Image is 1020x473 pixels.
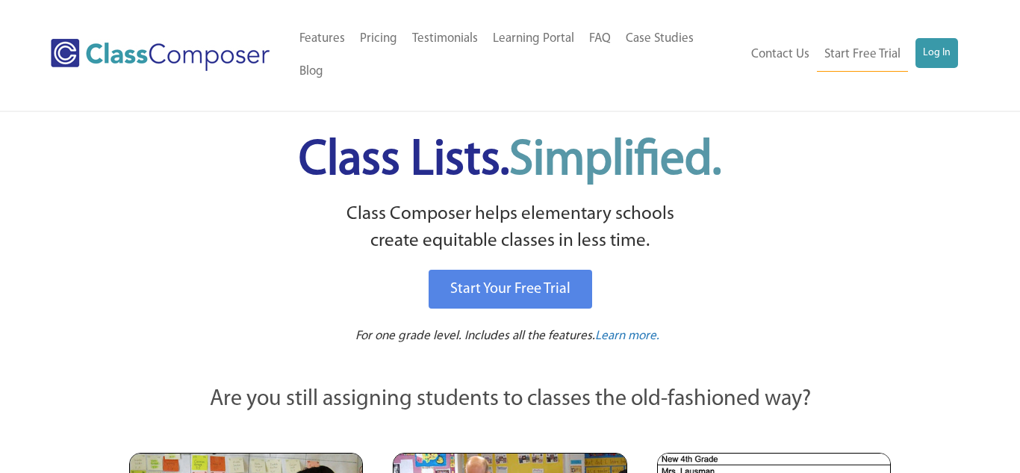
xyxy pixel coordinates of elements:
span: Class Lists. [299,137,721,185]
a: Start Free Trial [817,38,908,72]
a: Testimonials [405,22,485,55]
a: FAQ [582,22,618,55]
nav: Header Menu [739,38,957,72]
a: Pricing [352,22,405,55]
a: Start Your Free Trial [429,270,592,309]
a: Features [292,22,352,55]
span: Simplified. [509,137,721,185]
span: For one grade level. Includes all the features. [355,330,595,342]
a: Learning Portal [485,22,582,55]
a: Log In [915,38,958,68]
a: Case Studies [618,22,701,55]
span: Learn more. [595,330,659,342]
nav: Header Menu [292,22,740,88]
a: Learn more. [595,327,659,346]
p: Class Composer helps elementary schools create equitable classes in less time. [127,201,893,256]
a: Contact Us [744,38,817,71]
p: Are you still assigning students to classes the old-fashioned way? [129,383,891,416]
span: Start Your Free Trial [450,282,570,297]
img: Class Composer [51,39,269,71]
a: Blog [292,55,331,88]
